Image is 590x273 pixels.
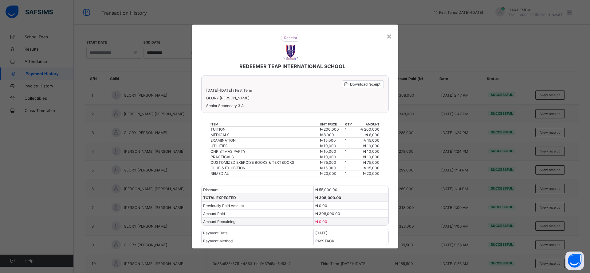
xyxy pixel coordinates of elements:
td: 1 [345,171,354,176]
span: ₦ 10,000 [320,155,336,159]
div: UTILITIES [210,144,319,148]
span: ₦ 10,000 [320,144,336,148]
span: Download receipt [350,82,380,87]
div: TUITION [210,127,319,132]
span: Payment Date [203,231,228,235]
span: Discount [203,187,218,192]
div: PRACTICALS [210,155,319,159]
span: ₦ 10,000 [363,155,380,159]
td: 1 [345,138,354,143]
span: ₦ 10,000 [363,144,380,148]
span: [DATE]-[DATE] / First Term [206,88,252,93]
span: TOTAL EXPECTED [203,195,236,200]
span: ₦ 8,000 [320,133,334,137]
span: ₦ 0.00 [315,219,327,224]
th: amount [354,122,380,127]
span: ₦ 20,000 [320,171,336,176]
span: ₦ 308,000.00 [315,211,340,216]
span: ₦ 20,000 [363,171,380,176]
button: Open asap [565,252,584,270]
span: ₦ 308,000.00 [315,195,341,200]
span: GLORY [PERSON_NAME] [206,96,384,100]
img: receipt.26f346b57495a98c98ef9b0bc63aa4d8.svg [281,34,301,42]
span: ₦ 15,000 [364,166,380,170]
td: 1 [345,132,354,138]
div: EXAMINATION [210,138,319,143]
span: ₦ 15,000 [320,138,336,143]
div: MEDICALS [210,133,319,137]
span: ₦ 75,000 [320,160,336,165]
span: Senior Secondary 3 A [206,103,384,108]
span: ₦ 10,000 [363,149,380,154]
span: [DATE] [315,231,327,235]
span: Amount Paid [203,211,225,216]
th: item [210,122,320,127]
span: ₦ 55,000.00 [315,187,337,192]
span: ₦ 15,000 [364,138,380,143]
td: 1 [345,149,354,154]
th: unit price [320,122,345,127]
td: 1 [345,143,354,149]
span: Payment Method [203,239,233,243]
td: 1 [345,154,354,160]
div: CLUB & EXHIBITION [210,166,319,170]
div: × [386,31,392,41]
span: ₦ 0.00 [315,203,327,208]
div: CUSTOMIZED EXERCISE BOOKS & TEXTBOOKS [210,160,319,165]
div: CHRISTMAS PARTY [210,149,319,154]
img: REDEEMER TEAP INTERNATIONAL SCHOOL [283,45,298,60]
span: PAYSTACK [315,239,334,243]
td: 1 [345,165,354,171]
span: ₦ 15,000 [320,166,336,170]
div: REMEDIAL [210,171,319,176]
span: ₦ 10,000 [320,149,336,154]
span: ₦ 200,000 [320,127,339,132]
td: 1 [345,127,354,132]
span: ₦ 8,000 [365,133,380,137]
span: Amount Remaining [203,219,235,224]
span: REDEEMER TEAP INTERNATIONAL SCHOOL [239,63,345,69]
td: 1 [345,160,354,165]
th: qty [345,122,354,127]
span: ₦ 200,000 [360,127,380,132]
span: ₦ 75,000 [363,160,380,165]
span: Previously Paid Amount [203,203,244,208]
